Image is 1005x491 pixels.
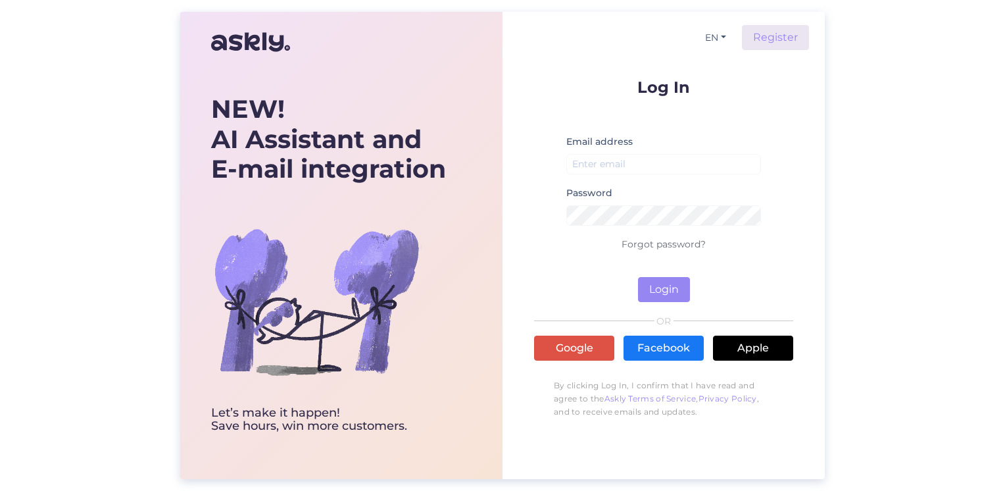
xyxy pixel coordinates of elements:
img: Askly [211,26,290,58]
a: Facebook [624,336,704,361]
div: Let’s make it happen! Save hours, win more customers. [211,407,446,433]
a: Google [534,336,614,361]
p: By clicking Log In, I confirm that I have read and agree to the , , and to receive emails and upd... [534,373,793,425]
input: Enter email [566,154,761,174]
a: Apple [713,336,793,361]
label: Password [566,186,612,200]
button: EN [700,28,731,47]
a: Privacy Policy [699,394,757,403]
a: Register [742,25,809,50]
button: Login [638,277,690,302]
img: bg-askly [211,196,422,407]
b: NEW! [211,93,285,124]
a: Askly Terms of Service [604,394,697,403]
p: Log In [534,79,793,95]
label: Email address [566,135,633,149]
span: OR [654,317,674,326]
a: Forgot password? [622,238,706,250]
div: AI Assistant and E-mail integration [211,94,446,184]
